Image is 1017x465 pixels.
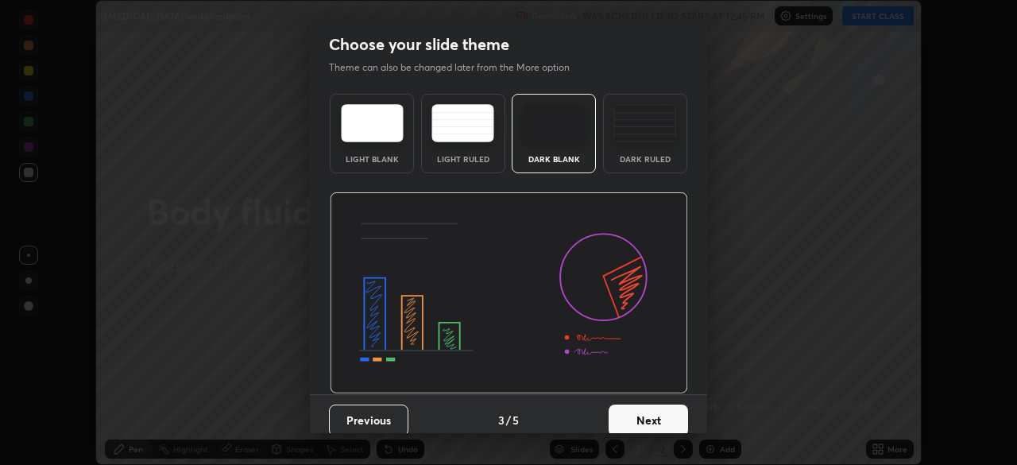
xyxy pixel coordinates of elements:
img: darkThemeBanner.d06ce4a2.svg [330,192,688,394]
img: darkRuledTheme.de295e13.svg [613,104,676,142]
h2: Choose your slide theme [329,34,509,55]
h4: 3 [498,412,505,428]
button: Next [609,405,688,436]
div: Dark Ruled [613,155,677,163]
h4: / [506,412,511,428]
div: Light Blank [340,155,404,163]
div: Light Ruled [431,155,495,163]
button: Previous [329,405,408,436]
h4: 5 [512,412,519,428]
img: lightTheme.e5ed3b09.svg [341,104,404,142]
div: Dark Blank [522,155,586,163]
img: darkTheme.f0cc69e5.svg [523,104,586,142]
p: Theme can also be changed later from the More option [329,60,586,75]
img: lightRuledTheme.5fabf969.svg [431,104,494,142]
